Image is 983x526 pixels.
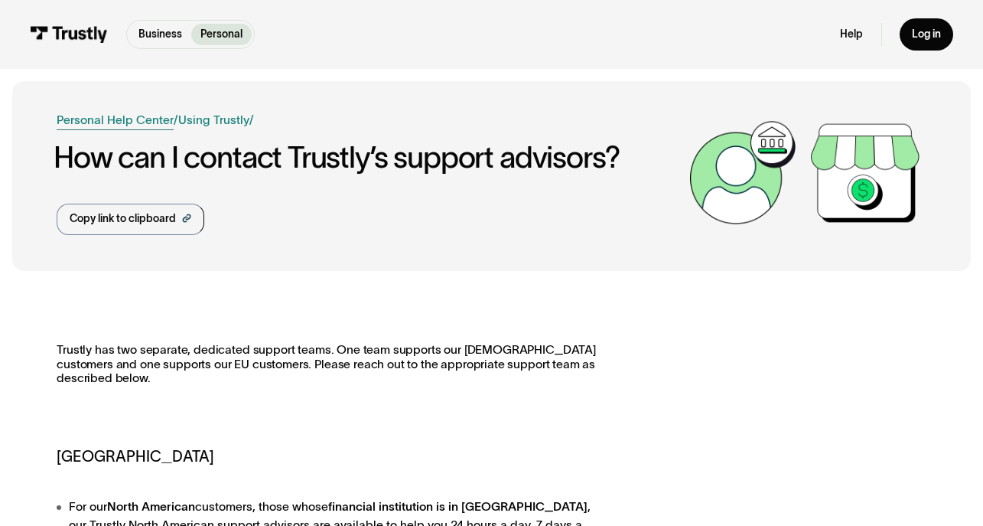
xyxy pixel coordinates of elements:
[912,28,941,41] div: Log in
[900,18,952,50] a: Log in
[57,204,204,234] a: Copy link to clipboard
[107,500,195,513] strong: North American
[249,111,254,129] div: /
[54,141,682,174] h1: How can I contact Trustly’s support advisors?
[138,27,182,43] p: Business
[840,28,863,41] a: Help
[57,111,174,129] a: Personal Help Center
[57,446,617,468] h5: [GEOGRAPHIC_DATA]
[328,500,588,513] strong: financial institution is in [GEOGRAPHIC_DATA]
[30,26,108,43] img: Trustly Logo
[200,27,242,43] p: Personal
[178,113,249,126] a: Using Trustly
[70,211,176,227] div: Copy link to clipboard
[191,24,252,45] a: Personal
[174,111,178,129] div: /
[57,343,617,400] p: Trustly has two separate, dedicated support teams. One team supports our [DEMOGRAPHIC_DATA] custo...
[130,24,192,45] a: Business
